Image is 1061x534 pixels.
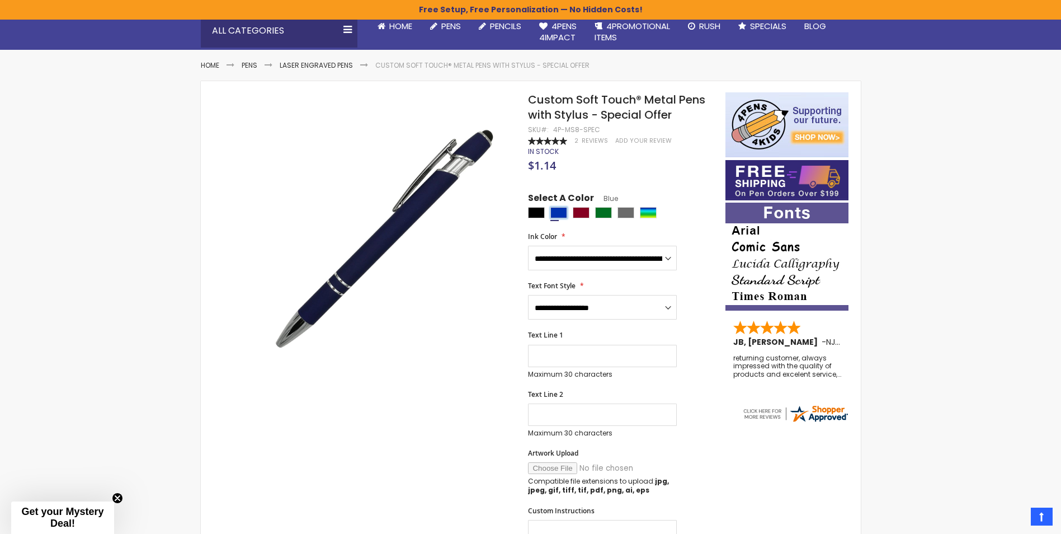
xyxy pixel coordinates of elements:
span: Custom Instructions [528,506,595,516]
span: Text Line 1 [528,330,563,340]
span: Rush [699,20,720,32]
span: Home [389,20,412,32]
span: 2 [574,137,578,145]
div: Get your Mystery Deal!Close teaser [11,502,114,534]
a: Home [201,60,219,70]
span: Select A Color [528,192,594,207]
div: Blue [550,207,567,218]
strong: SKU [528,125,549,134]
strong: jpg, jpeg, gif, tiff, tif, pdf, png, ai, eps [528,476,669,495]
div: Black [528,207,545,218]
span: Reviews [582,137,608,145]
span: Text Font Style [528,281,576,291]
p: Maximum 30 characters [528,370,677,379]
a: Pens [242,60,257,70]
span: 4PROMOTIONAL ITEMS [595,20,670,43]
li: Custom Soft Touch® Metal Pens with Stylus - Special Offer [375,61,590,70]
a: Home [369,14,421,39]
button: Close teaser [112,493,123,504]
span: - , [822,336,919,348]
span: Blue [594,194,618,203]
span: Get your Mystery Deal! [21,506,103,529]
a: Pencils [470,14,530,39]
div: Assorted [640,207,657,218]
div: returning customer, always impressed with the quality of products and excelent service, will retu... [733,354,842,378]
div: Grey [617,207,634,218]
a: Pens [421,14,470,39]
img: 4pens 4 kids [725,92,848,157]
span: Blog [804,20,826,32]
div: 4P-MS8-SPEC [553,125,600,134]
span: 4Pens 4impact [539,20,577,43]
span: In stock [528,147,559,156]
a: 4pens.com certificate URL [742,416,849,426]
span: Pencils [490,20,521,32]
div: Green [595,207,612,218]
span: NJ [826,336,840,348]
p: Compatible file extensions to upload: [528,477,677,495]
a: 4Pens4impact [530,14,586,50]
img: Free shipping on orders over $199 [725,160,848,200]
span: Custom Soft Touch® Metal Pens with Stylus - Special Offer [528,92,705,123]
span: Artwork Upload [528,448,578,458]
span: JB, [PERSON_NAME] [733,336,822,348]
div: All Categories [201,14,357,48]
span: $1.14 [528,158,556,173]
span: Specials [750,20,786,32]
img: 4pens.com widget logo [742,404,849,424]
a: 2 Reviews [574,137,610,145]
a: Rush [679,14,729,39]
img: font-personalization-examples [725,203,848,311]
p: Maximum 30 characters [528,429,677,438]
a: Laser Engraved Pens [280,60,353,70]
span: Ink Color [528,232,557,241]
div: 100% [528,137,567,145]
div: Burgundy [573,207,590,218]
a: Specials [729,14,795,39]
a: Add Your Review [615,137,672,145]
a: Blog [795,14,835,39]
div: Availability [528,147,559,156]
a: 4PROMOTIONALITEMS [586,14,679,50]
span: Text Line 2 [528,390,563,399]
img: regal_rubber_blue_n_3_1_3.jpg [258,109,513,364]
span: Pens [441,20,461,32]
